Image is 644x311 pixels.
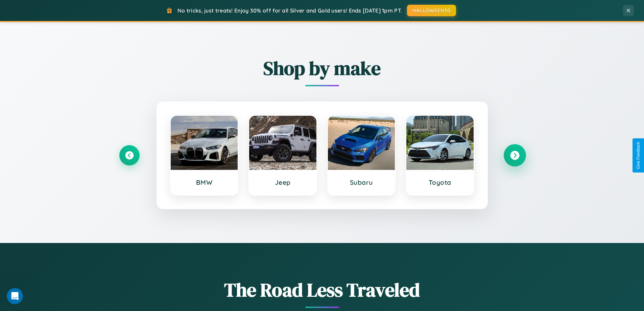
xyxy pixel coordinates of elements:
h3: BMW [177,178,231,186]
button: HALLOWEEN30 [407,5,456,16]
div: Give Feedback [636,142,641,169]
iframe: Intercom live chat [7,288,23,304]
h3: Jeep [256,178,310,186]
h1: The Road Less Traveled [119,277,525,303]
h2: Shop by make [119,55,525,81]
h3: Subaru [335,178,388,186]
span: No tricks, just treats! Enjoy 30% off for all Silver and Gold users! Ends [DATE] 1pm PT. [177,7,402,14]
h3: Toyota [413,178,467,186]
